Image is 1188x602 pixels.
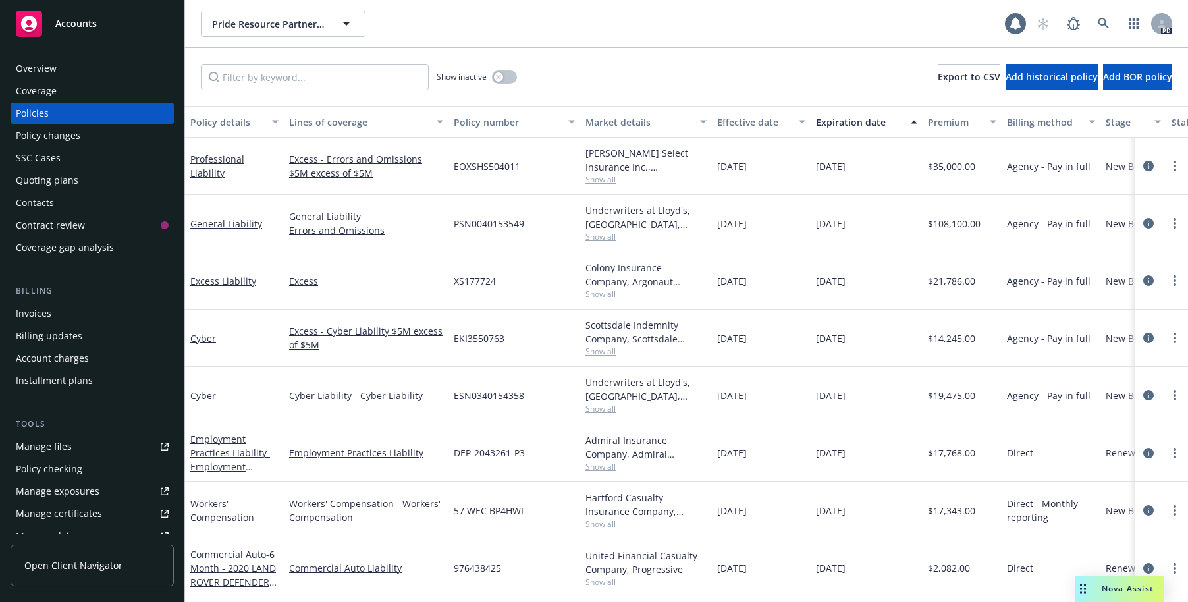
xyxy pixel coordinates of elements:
div: Invoices [16,303,51,324]
a: more [1167,158,1183,174]
span: - Employment Practices Liability [190,447,270,487]
a: Start snowing [1030,11,1056,37]
button: Add BOR policy [1103,64,1172,90]
div: Scottsdale Indemnity Company, Scottsdale Insurance Company (Nationwide), CRC Group [585,318,707,346]
span: Direct - Monthly reporting [1007,497,1095,524]
span: $19,475.00 [928,389,975,402]
a: Excess - Errors and Omissions $5M excess of $5M [289,152,443,180]
div: Contract review [16,215,85,236]
div: Colony Insurance Company, Argonaut Insurance Company (Argo), CRC Group [585,261,707,288]
a: Account charges [11,348,174,369]
span: Nova Assist [1102,583,1154,594]
a: Contract review [11,215,174,236]
span: ESN0340154358 [454,389,524,402]
div: Underwriters at Lloyd's, [GEOGRAPHIC_DATA], [PERSON_NAME] of London, CRC Group [585,375,707,403]
span: $17,768.00 [928,446,975,460]
a: Cyber [190,332,216,344]
a: circleInformation [1141,387,1156,403]
span: $14,245.00 [928,331,975,345]
span: Show all [585,576,707,588]
a: General Liability [289,209,443,223]
div: Billing updates [16,325,82,346]
span: XS177724 [454,274,496,288]
a: Policy changes [11,125,174,146]
span: Agency - Pay in full [1007,217,1091,231]
span: Show all [585,403,707,414]
div: Coverage gap analysis [16,237,114,258]
span: $35,000.00 [928,159,975,173]
span: $108,100.00 [928,217,981,231]
span: New BOR [1106,159,1147,173]
a: Overview [11,58,174,79]
a: more [1167,561,1183,576]
a: Coverage gap analysis [11,237,174,258]
button: Policy number [448,106,580,138]
span: Renewal [1106,561,1143,575]
span: Show all [585,461,707,472]
a: Commercial Auto [190,548,276,602]
span: [DATE] [717,561,747,575]
button: Billing method [1002,106,1100,138]
div: Drag to move [1075,576,1091,602]
div: Manage claims [16,526,82,547]
div: Billing method [1007,115,1081,129]
div: United Financial Casualty Company, Progressive [585,549,707,576]
a: more [1167,445,1183,461]
button: Premium [923,106,1002,138]
span: $2,082.00 [928,561,970,575]
a: circleInformation [1141,273,1156,288]
div: Coverage [16,80,57,101]
a: General Liability [190,217,262,230]
div: Billing [11,285,174,298]
a: Employment Practices Liability [289,446,443,460]
span: [DATE] [717,274,747,288]
span: 976438425 [454,561,501,575]
span: Accounts [55,18,97,29]
span: [DATE] [717,217,747,231]
a: Manage exposures [11,481,174,502]
span: EKI3550763 [454,331,504,345]
a: more [1167,387,1183,403]
span: DEP-2043261-P3 [454,446,525,460]
a: circleInformation [1141,215,1156,231]
button: Nova Assist [1075,576,1164,602]
div: Manage files [16,436,72,457]
button: Export to CSV [938,64,1000,90]
button: Add historical policy [1006,64,1098,90]
span: Open Client Navigator [24,559,122,572]
div: Overview [16,58,57,79]
div: Effective date [717,115,791,129]
div: Contacts [16,192,54,213]
span: [DATE] [816,331,846,345]
div: [PERSON_NAME] Select Insurance Inc., [PERSON_NAME] Insurance Group, Ltd., CRC Group [585,146,707,174]
a: circleInformation [1141,561,1156,576]
button: Effective date [712,106,811,138]
button: Pride Resource Partners LLC [201,11,365,37]
a: more [1167,273,1183,288]
span: Show all [585,346,707,357]
a: Coverage [11,80,174,101]
div: Manage exposures [16,481,99,502]
span: [DATE] [816,561,846,575]
a: Report a Bug [1060,11,1087,37]
input: Filter by keyword... [201,64,429,90]
a: Professional Liability [190,153,244,179]
a: Cyber Liability - Cyber Liability [289,389,443,402]
span: Show all [585,288,707,300]
div: Account charges [16,348,89,369]
a: Contacts [11,192,174,213]
span: EOXSHS504011 [454,159,520,173]
a: Billing updates [11,325,174,346]
a: Policy checking [11,458,174,479]
a: more [1167,503,1183,518]
a: Workers' Compensation [190,497,254,524]
span: $21,786.00 [928,274,975,288]
span: [DATE] [816,389,846,402]
div: Installment plans [16,370,93,391]
span: [DATE] [816,217,846,231]
span: [DATE] [717,446,747,460]
a: Commercial Auto Liability [289,561,443,575]
div: Policy changes [16,125,80,146]
div: Market details [585,115,692,129]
